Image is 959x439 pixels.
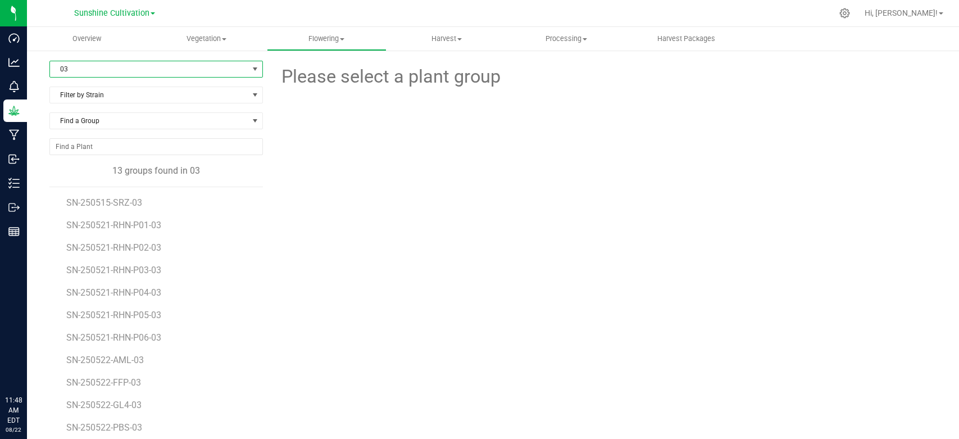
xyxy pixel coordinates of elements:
span: Harvest [387,34,506,44]
a: Overview [27,27,147,51]
span: SN-250522-PBS-03 [66,422,142,433]
input: NO DATA FOUND [50,139,262,155]
iframe: Resource center unread badge [33,347,47,361]
span: Flowering [267,34,386,44]
span: Harvest Packages [642,34,730,44]
span: SN-250521-RHN-P06-03 [66,332,161,343]
span: SN-250515-SRZ-03 [66,197,142,208]
span: SN-250521-RHN-P01-03 [66,220,161,230]
span: Vegetation [147,34,266,44]
inline-svg: Inventory [8,178,20,189]
span: SN-250521-RHN-P04-03 [66,287,161,298]
a: Harvest Packages [626,27,746,51]
span: Sunshine Cultivation [74,8,149,18]
inline-svg: Dashboard [8,33,20,44]
span: Find a Group [50,113,248,129]
a: Flowering [267,27,387,51]
div: 13 groups found in 03 [49,164,263,178]
span: SN-250522-FFP-03 [66,377,141,388]
span: SN-250521-RHN-P02-03 [66,242,161,253]
span: select [248,61,262,77]
iframe: Resource center [11,349,45,383]
span: Filter by Strain [50,87,248,103]
a: Processing [506,27,626,51]
p: 11:48 AM EDT [5,395,22,426]
span: Hi, [PERSON_NAME]! [865,8,938,17]
inline-svg: Monitoring [8,81,20,92]
span: SN-250521-RHN-P03-03 [66,265,161,275]
span: Please select a plant group [280,63,501,90]
inline-svg: Reports [8,226,20,237]
inline-svg: Outbound [8,202,20,213]
a: Harvest [387,27,506,51]
inline-svg: Grow [8,105,20,116]
span: Overview [57,34,116,44]
inline-svg: Inbound [8,153,20,165]
span: SN-250521-RHN-P05-03 [66,310,161,320]
span: Processing [507,34,625,44]
span: SN-250522-AML-03 [66,355,144,365]
a: Vegetation [147,27,266,51]
div: Manage settings [838,8,852,19]
span: SN-250522-GL4-03 [66,400,142,410]
inline-svg: Analytics [8,57,20,68]
inline-svg: Manufacturing [8,129,20,141]
p: 08/22 [5,426,22,434]
span: 03 [50,61,248,77]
